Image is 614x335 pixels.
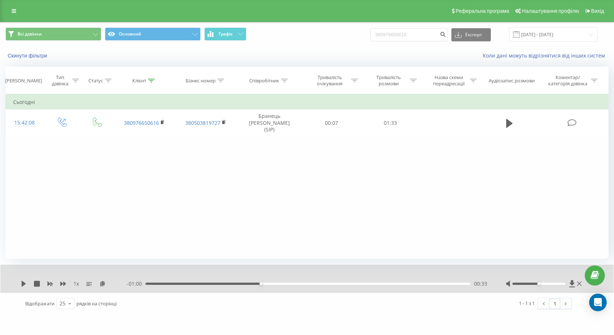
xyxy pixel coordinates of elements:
[489,78,535,84] div: Аудіозапис розмови
[185,119,220,126] a: 380503819727
[456,8,509,14] span: Реферальна програма
[537,282,540,285] div: Accessibility label
[124,119,159,126] a: 380976650616
[369,74,408,87] div: Тривалість розмови
[429,74,468,87] div: Назва схеми переадресації
[50,74,71,87] div: Тип дзвінка
[236,109,302,137] td: Бранець [PERSON_NAME] (SIP)
[88,78,103,84] div: Статус
[522,8,579,14] span: Налаштування профілю
[259,282,262,285] div: Accessibility label
[589,294,607,311] div: Open Intercom Messenger
[591,8,604,14] span: Вихід
[519,299,535,307] div: 1 - 1 з 1
[6,95,609,109] td: Сьогодні
[132,78,146,84] div: Клієнт
[370,28,448,41] input: Пошук за номером
[483,52,609,59] a: Коли дані можуть відрізнятися вiд інших систем
[25,300,54,307] span: Відображати
[5,27,101,41] button: Всі дзвінки
[186,78,216,84] div: Бізнес номер
[451,28,491,41] button: Експорт
[249,78,279,84] div: Співробітник
[219,31,233,37] span: Графік
[18,31,42,37] span: Всі дзвінки
[549,298,560,309] a: 1
[361,109,420,137] td: 01:33
[5,78,42,84] div: [PERSON_NAME]
[474,280,487,287] span: 00:33
[5,52,51,59] button: Скинути фільтри
[76,300,117,307] span: рядків на сторінці
[310,74,349,87] div: Тривалість очікування
[13,116,36,130] div: 15:42:08
[204,27,246,41] button: Графік
[73,280,79,287] span: 1 x
[127,280,145,287] span: - 01:00
[546,74,589,87] div: Коментар/категорія дзвінка
[105,27,201,41] button: Основний
[60,300,65,307] div: 25
[302,109,361,137] td: 00:07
